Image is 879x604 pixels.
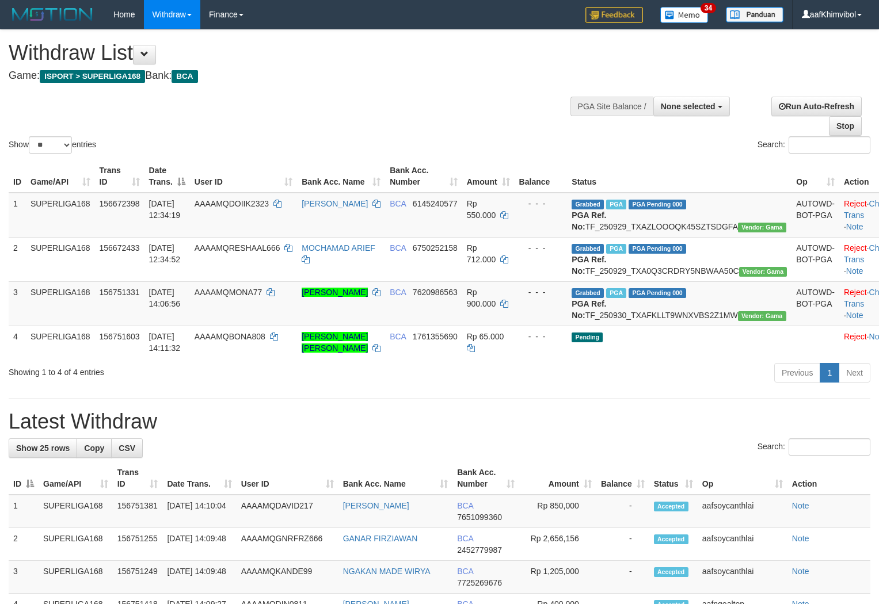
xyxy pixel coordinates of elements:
td: TF_250929_TXA0Q3CRDRY5NBWAA50C [567,237,792,281]
a: Next [839,363,870,383]
a: [PERSON_NAME] [343,501,409,510]
span: Vendor URL: https://trx31.1velocity.biz [738,311,786,321]
th: Game/API: activate to sort column ascending [39,462,113,495]
div: PGA Site Balance / [570,97,653,116]
th: Balance [515,160,568,193]
button: None selected [653,97,730,116]
td: aafsoycanthlai [698,561,787,594]
td: aafsoycanthlai [698,528,787,561]
span: 156751331 [100,288,140,297]
span: PGA Pending [629,200,686,209]
span: [DATE] 14:06:56 [149,288,181,308]
td: 1 [9,193,26,238]
td: TF_250930_TXAFKLLT9WNXVBS2Z1MW [567,281,792,326]
th: Amount: activate to sort column ascending [462,160,515,193]
a: MOCHAMAD ARIEF [302,243,375,253]
a: Show 25 rows [9,438,77,458]
span: Rp 900.000 [467,288,496,308]
b: PGA Ref. No: [572,211,606,231]
td: aafsoycanthlai [698,495,787,528]
img: Feedback.jpg [585,7,643,23]
span: BCA [390,332,406,341]
td: AUTOWD-BOT-PGA [792,237,839,281]
a: Previous [774,363,820,383]
span: Copy 6145240577 to clipboard [413,199,458,208]
label: Search: [758,136,870,154]
div: - - - [519,331,563,342]
span: Vendor URL: https://trx31.1velocity.biz [738,223,786,232]
label: Show entries [9,136,96,154]
td: - [596,528,649,561]
td: [DATE] 14:10:04 [162,495,236,528]
td: 4 [9,326,26,358]
span: Rp 65.000 [467,332,504,341]
td: SUPERLIGA168 [26,326,95,358]
span: BCA [390,243,406,253]
th: User ID: activate to sort column ascending [190,160,297,193]
td: 1 [9,495,39,528]
span: Grabbed [572,244,604,254]
th: Status [567,160,792,193]
td: [DATE] 14:09:48 [162,561,236,594]
th: Amount: activate to sort column ascending [519,462,596,495]
td: Rp 2,656,156 [519,528,596,561]
select: Showentries [29,136,72,154]
span: Copy 7651099360 to clipboard [457,513,502,522]
span: Copy 6750252158 to clipboard [413,243,458,253]
td: SUPERLIGA168 [26,281,95,326]
a: [PERSON_NAME] [302,288,368,297]
div: - - - [519,198,563,209]
span: Copy 7725269676 to clipboard [457,578,502,587]
th: Date Trans.: activate to sort column descending [144,160,190,193]
span: BCA [390,199,406,208]
span: AAAAMQDOIIK2323 [195,199,269,208]
a: Stop [829,116,862,136]
a: Reject [844,199,867,208]
span: PGA Pending [629,244,686,254]
td: 156751255 [113,528,163,561]
td: SUPERLIGA168 [26,193,95,238]
span: AAAAMQMONA77 [195,288,262,297]
th: Trans ID: activate to sort column ascending [113,462,163,495]
h4: Game: Bank: [9,70,574,82]
td: SUPERLIGA168 [39,528,113,561]
span: AAAAMQBONA808 [195,332,265,341]
td: SUPERLIGA168 [39,561,113,594]
a: Note [792,567,809,576]
td: AAAAMQDAVID217 [237,495,338,528]
span: Marked by aafsoycanthlai [606,288,626,298]
td: 3 [9,281,26,326]
th: ID: activate to sort column descending [9,462,39,495]
td: AAAAMQKANDE99 [237,561,338,594]
a: Reject [844,332,867,341]
span: [DATE] 12:34:19 [149,199,181,220]
a: 1 [820,363,839,383]
span: AAAAMQRESHAAL666 [195,243,280,253]
td: - [596,495,649,528]
span: Rp 550.000 [467,199,496,220]
span: Vendor URL: https://trx31.1velocity.biz [739,267,787,277]
a: Note [846,222,863,231]
th: Game/API: activate to sort column ascending [26,160,95,193]
td: TF_250929_TXAZLOOOQK45SZTSDGFA [567,193,792,238]
td: SUPERLIGA168 [26,237,95,281]
span: PGA Pending [629,288,686,298]
h1: Latest Withdraw [9,410,870,433]
span: Accepted [654,502,688,511]
td: - [596,561,649,594]
th: User ID: activate to sort column ascending [237,462,338,495]
span: CSV [119,444,135,453]
div: Showing 1 to 4 of 4 entries [9,362,357,378]
th: Op: activate to sort column ascending [792,160,839,193]
td: 156751249 [113,561,163,594]
label: Search: [758,438,870,456]
input: Search: [789,438,870,456]
th: Bank Acc. Number: activate to sort column ascending [385,160,462,193]
th: Bank Acc. Number: activate to sort column ascending [452,462,519,495]
a: Reject [844,288,867,297]
span: Grabbed [572,288,604,298]
a: [PERSON_NAME] [PERSON_NAME] [302,332,368,353]
th: ID [9,160,26,193]
td: Rp 850,000 [519,495,596,528]
a: Note [792,534,809,543]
